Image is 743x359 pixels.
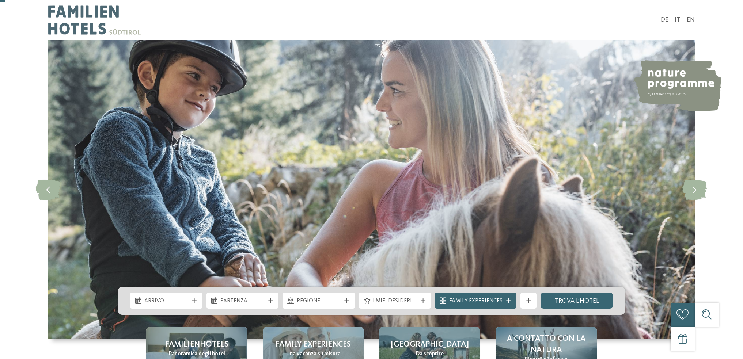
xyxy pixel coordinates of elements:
a: EN [687,17,695,23]
img: nature programme by Familienhotels Südtirol [633,60,721,111]
span: A contatto con la natura [504,333,589,356]
span: [GEOGRAPHIC_DATA] [391,339,469,350]
a: trova l’hotel [541,293,613,309]
img: Family hotel Alto Adige: the happy family places! [48,40,695,339]
span: I miei desideri [373,297,417,305]
span: Family Experiences [449,297,503,305]
a: DE [661,17,668,23]
span: Panoramica degli hotel [169,350,225,358]
a: IT [674,17,681,23]
span: Una vacanza su misura [286,350,341,358]
span: Arrivo [144,297,189,305]
span: Family experiences [276,339,351,350]
span: Familienhotels [165,339,229,350]
span: Da scoprire [416,350,444,358]
span: Partenza [220,297,265,305]
span: Regione [297,297,341,305]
